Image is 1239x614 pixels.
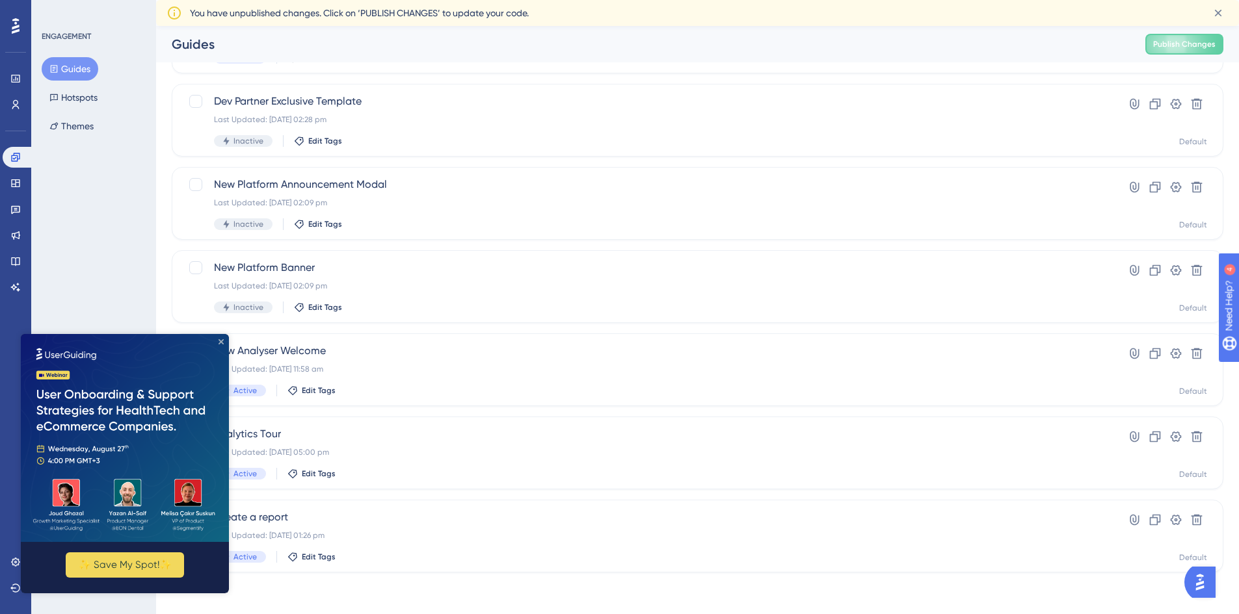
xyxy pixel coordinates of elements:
button: ✨ Save My Spot!✨ [45,218,163,244]
div: Default [1179,136,1207,147]
span: Inactive [233,302,263,313]
span: Edit Tags [308,136,342,146]
button: Edit Tags [294,136,342,146]
span: Edit Tags [302,385,336,396]
span: You have unpublished changes. Click on ‘PUBLISH CHANGES’ to update your code. [190,5,529,21]
span: New Platform Banner [214,260,1077,275]
div: Close Preview [198,5,203,10]
div: Last Updated: [DATE] 02:28 pm [214,114,1077,125]
div: 4 [90,6,94,17]
span: Edit Tags [308,219,342,229]
span: Active [233,468,257,479]
div: Last Updated: [DATE] 05:00 pm [214,447,1077,457]
div: Last Updated: [DATE] 11:58 am [214,364,1077,374]
div: ENGAGEMENT [42,31,91,42]
span: Edit Tags [302,552,336,562]
span: Inactive [233,136,263,146]
button: Themes [42,114,101,138]
iframe: UserGuiding AI Assistant Launcher [1184,563,1223,602]
button: Edit Tags [287,468,336,479]
div: Default [1179,386,1207,396]
span: Need Help? [31,3,81,19]
span: New Platform Announcement Modal [214,177,1077,192]
button: Edit Tags [294,219,342,229]
button: Hotspots [42,86,105,109]
span: Active [233,385,257,396]
button: Publish Changes [1145,34,1223,55]
div: Default [1179,220,1207,230]
span: Create a report [214,509,1077,525]
span: Inactive [233,219,263,229]
span: Dev Partner Exclusive Template [214,94,1077,109]
span: Edit Tags [302,468,336,479]
div: Default [1179,469,1207,480]
button: Edit Tags [287,552,336,562]
div: Default [1179,552,1207,563]
div: Last Updated: [DATE] 01:26 pm [214,530,1077,541]
div: Default [1179,303,1207,313]
span: Analytics Tour [214,426,1077,442]
span: Edit Tags [308,302,342,313]
span: Active [233,552,257,562]
div: Last Updated: [DATE] 02:09 pm [214,198,1077,208]
span: New Analyser Welcome [214,343,1077,359]
button: Guides [42,57,98,81]
button: Edit Tags [294,302,342,313]
button: Edit Tags [287,385,336,396]
div: Guides [172,35,1113,53]
span: Publish Changes [1153,39,1216,49]
div: Last Updated: [DATE] 02:09 pm [214,281,1077,291]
